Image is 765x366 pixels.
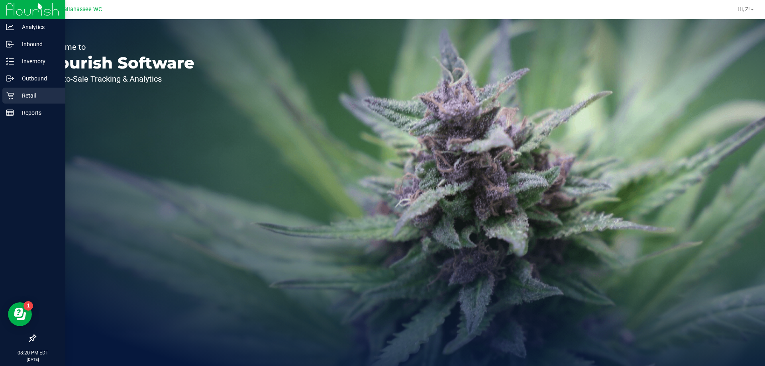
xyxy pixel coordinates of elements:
[8,302,32,326] iframe: Resource center
[738,6,750,12] span: Hi, Z!
[6,74,14,82] inline-svg: Outbound
[14,91,62,100] p: Retail
[4,356,62,362] p: [DATE]
[24,301,33,311] iframe: Resource center unread badge
[14,39,62,49] p: Inbound
[6,57,14,65] inline-svg: Inventory
[14,57,62,66] p: Inventory
[61,6,102,13] span: Tallahassee WC
[6,40,14,48] inline-svg: Inbound
[6,92,14,100] inline-svg: Retail
[4,349,62,356] p: 08:20 PM EDT
[6,109,14,117] inline-svg: Reports
[6,23,14,31] inline-svg: Analytics
[14,108,62,117] p: Reports
[43,55,194,71] p: Flourish Software
[43,43,194,51] p: Welcome to
[14,22,62,32] p: Analytics
[14,74,62,83] p: Outbound
[43,75,194,83] p: Seed-to-Sale Tracking & Analytics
